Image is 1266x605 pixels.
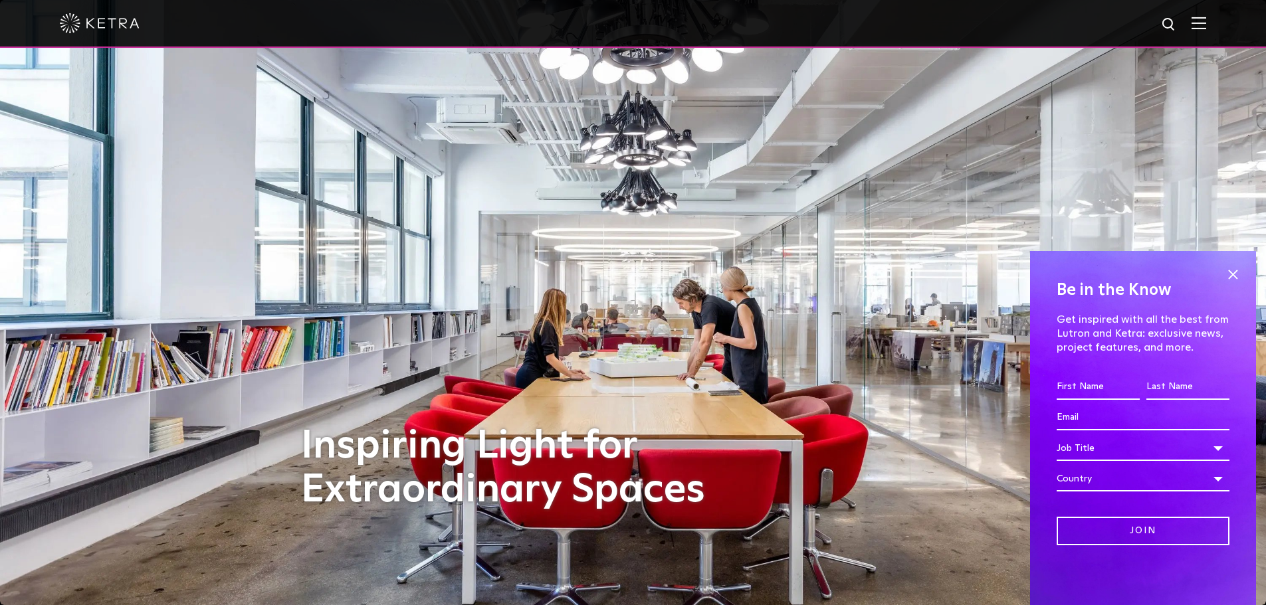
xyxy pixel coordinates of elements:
input: Email [1057,405,1229,430]
p: Get inspired with all the best from Lutron and Ketra: exclusive news, project features, and more. [1057,313,1229,354]
div: Country [1057,466,1229,491]
div: Job Title [1057,436,1229,461]
input: Last Name [1146,375,1229,400]
h4: Be in the Know [1057,278,1229,303]
img: Hamburger%20Nav.svg [1192,17,1206,29]
h1: Inspiring Light for Extraordinary Spaces [301,424,733,512]
img: search icon [1161,17,1178,33]
input: Join [1057,517,1229,545]
input: First Name [1057,375,1140,400]
img: ketra-logo-2019-white [60,13,140,33]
